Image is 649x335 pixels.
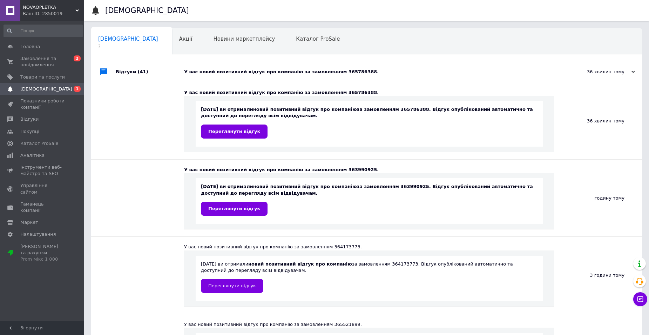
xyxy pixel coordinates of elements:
[4,25,83,37] input: Пошук
[20,201,65,214] span: Гаманець компанії
[208,129,260,134] span: Переглянути відгук
[20,164,65,177] span: Інструменти веб-майстра та SEO
[253,107,357,112] b: новий позитивний відгук про компанію
[98,43,158,49] span: 2
[20,152,45,159] span: Аналітика
[554,160,642,236] div: годину тому
[184,69,565,75] div: У вас новий позитивний відгук про компанію за замовленням 365786388.
[554,237,642,314] div: 3 години тому
[20,98,65,110] span: Показники роботи компанії
[105,6,189,15] h1: [DEMOGRAPHIC_DATA]
[23,11,84,17] div: Ваш ID: 2850019
[184,321,554,328] div: У вас новий позитивний відгук про компанію за замовленням 365521899.
[20,182,65,195] span: Управління сайтом
[208,206,260,211] span: Переглянути відгук
[20,86,72,92] span: [DEMOGRAPHIC_DATA]
[201,183,538,215] div: [DATE] ви отримали за замовленням 363990925. Відгук опублікований автоматично та доступний до пер...
[201,279,263,293] a: Переглянути відгук
[213,36,275,42] span: Новини маркетплейсу
[20,256,65,262] div: Prom мікс 1 000
[201,106,538,138] div: [DATE] ви отримали за замовленням 365786388. Відгук опублікований автоматично та доступний до пер...
[20,128,39,135] span: Покупці
[74,55,81,61] span: 2
[565,69,635,75] div: 36 хвилин тому
[20,55,65,68] span: Замовлення та повідомлення
[554,82,642,159] div: 36 хвилин тому
[253,184,357,189] b: новий позитивний відгук про компанію
[184,167,554,173] div: У вас новий позитивний відгук про компанію за замовленням 363990925.
[633,292,647,306] button: Чат з покупцем
[248,261,352,267] b: новий позитивний відгук про компанію
[20,43,40,50] span: Головна
[23,4,75,11] span: NOVAOPLETKA
[20,116,39,122] span: Відгуки
[116,61,184,82] div: Відгуки
[208,283,256,288] span: Переглянути відгук
[20,243,65,263] span: [PERSON_NAME] та рахунки
[296,36,340,42] span: Каталог ProSale
[138,69,148,74] span: (41)
[184,244,554,250] div: У вас новий позитивний відгук про компанію за замовленням 364173773.
[201,125,268,139] a: Переглянути відгук
[20,140,58,147] span: Каталог ProSale
[20,219,38,226] span: Маркет
[179,36,192,42] span: Акції
[20,231,56,237] span: Налаштування
[74,86,81,92] span: 1
[201,202,268,216] a: Переглянути відгук
[98,36,158,42] span: [DEMOGRAPHIC_DATA]
[201,261,538,293] div: [DATE] ви отримали за замовленням 364173773. Відгук опублікований автоматично та доступний до пер...
[20,74,65,80] span: Товари та послуги
[184,89,554,96] div: У вас новий позитивний відгук про компанію за замовленням 365786388.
